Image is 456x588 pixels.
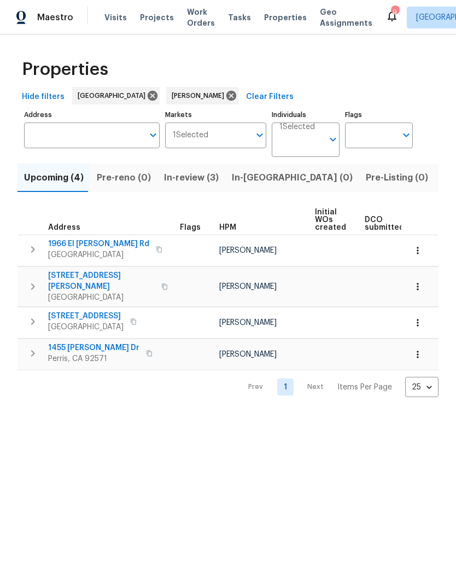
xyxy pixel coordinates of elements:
[22,90,65,104] span: Hide filters
[24,170,84,185] span: Upcoming (4)
[315,208,346,231] span: Initial WOs created
[337,382,392,393] p: Items Per Page
[48,353,139,364] span: Perris, CA 92571
[264,12,307,23] span: Properties
[48,322,124,333] span: [GEOGRAPHIC_DATA]
[104,12,127,23] span: Visits
[37,12,73,23] span: Maestro
[173,131,208,140] span: 1 Selected
[17,87,69,107] button: Hide filters
[405,373,439,401] div: 25
[219,224,236,231] span: HPM
[277,379,294,395] a: Goto page 1
[320,7,372,28] span: Geo Assignments
[165,112,267,118] label: Markets
[172,90,229,101] span: [PERSON_NAME]
[238,377,439,397] nav: Pagination Navigation
[24,112,160,118] label: Address
[219,283,277,290] span: [PERSON_NAME]
[166,87,238,104] div: [PERSON_NAME]
[48,238,149,249] span: 1966 El [PERSON_NAME] Rd
[242,87,298,107] button: Clear Filters
[228,14,251,21] span: Tasks
[219,247,277,254] span: [PERSON_NAME]
[325,132,341,147] button: Open
[219,319,277,327] span: [PERSON_NAME]
[97,170,151,185] span: Pre-reno (0)
[180,224,201,231] span: Flags
[22,64,108,75] span: Properties
[391,7,399,18] div: 9
[78,90,150,101] span: [GEOGRAPHIC_DATA]
[164,170,219,185] span: In-review (3)
[399,127,414,143] button: Open
[252,127,267,143] button: Open
[345,112,413,118] label: Flags
[48,224,80,231] span: Address
[279,123,315,132] span: 1 Selected
[366,170,428,185] span: Pre-Listing (0)
[48,342,139,353] span: 1455 [PERSON_NAME] Dr
[72,87,160,104] div: [GEOGRAPHIC_DATA]
[219,351,277,358] span: [PERSON_NAME]
[48,249,149,260] span: [GEOGRAPHIC_DATA]
[365,216,404,231] span: DCO submitted
[246,90,294,104] span: Clear Filters
[48,311,124,322] span: [STREET_ADDRESS]
[145,127,161,143] button: Open
[48,292,155,303] span: [GEOGRAPHIC_DATA]
[187,7,215,28] span: Work Orders
[48,270,155,292] span: [STREET_ADDRESS][PERSON_NAME]
[140,12,174,23] span: Projects
[232,170,353,185] span: In-[GEOGRAPHIC_DATA] (0)
[272,112,340,118] label: Individuals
